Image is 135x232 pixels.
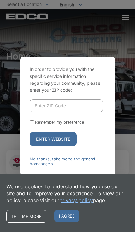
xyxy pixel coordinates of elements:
label: Remember my preference [35,120,84,125]
button: Enter Website [30,132,77,146]
a: Tell me more [6,210,46,223]
a: privacy policy [59,197,93,204]
input: Enter ZIP Code [30,99,103,112]
span: I agree [54,210,79,222]
p: In order to provide you with the specific service information regarding your community, please en... [30,66,105,94]
a: No thanks, take me to the general homepage > [30,157,105,166]
p: We use cookies to understand how you use our site and to improve your experience. To view our pol... [6,183,129,204]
